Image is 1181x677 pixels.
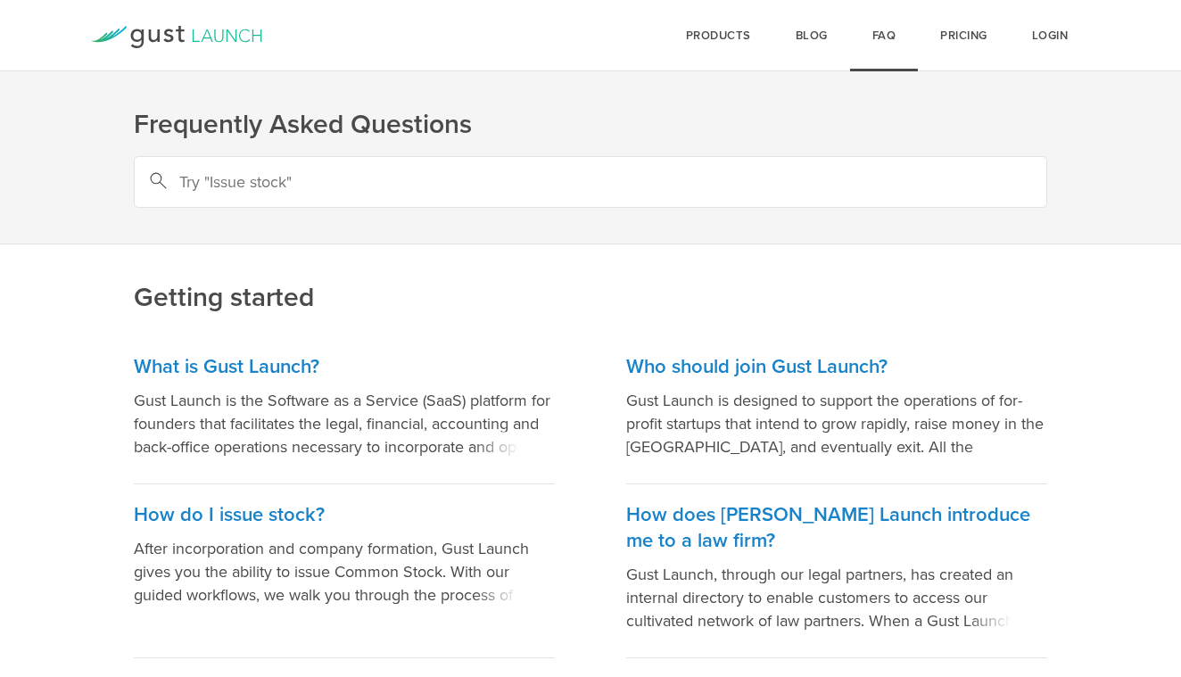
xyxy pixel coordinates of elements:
h3: How do I issue stock? [134,502,555,528]
p: After incorporation and company formation, Gust Launch gives you the ability to issue Common Stoc... [134,537,555,607]
a: What is Gust Launch? Gust Launch is the Software as a Service (SaaS) platform for founders that f... [134,336,555,484]
h3: What is Gust Launch? [134,354,555,380]
h3: How does [PERSON_NAME] Launch introduce me to a law firm? [626,502,1047,554]
h2: Getting started [134,160,1047,316]
p: Gust Launch is designed to support the operations of for-profit startups that intend to grow rapi... [626,389,1047,458]
p: Gust Launch, through our legal partners, has created an internal directory to enable customers to... [626,563,1047,632]
h3: Who should join Gust Launch? [626,354,1047,380]
input: Try "Issue stock" [134,156,1047,208]
a: How do I issue stock? After incorporation and company formation, Gust Launch gives you the abilit... [134,484,555,658]
a: Who should join Gust Launch? Gust Launch is designed to support the operations of for-profit star... [626,336,1047,484]
h1: Frequently Asked Questions [134,107,1047,143]
p: Gust Launch is the Software as a Service (SaaS) platform for founders that facilitates the legal,... [134,389,555,458]
a: How does [PERSON_NAME] Launch introduce me to a law firm? Gust Launch, through our legal partners... [626,484,1047,658]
